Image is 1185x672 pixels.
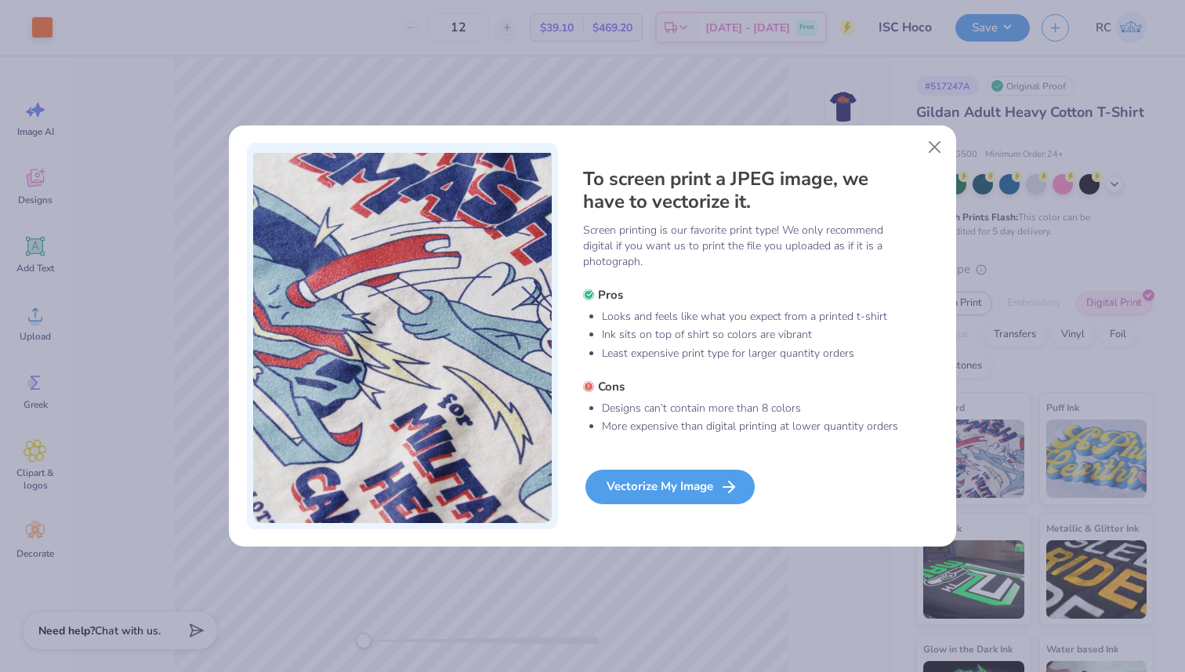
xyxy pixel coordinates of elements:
div: Vectorize My Image [585,470,755,504]
li: Least expensive print type for larger quantity orders [602,346,900,361]
h5: Pros [583,287,900,303]
h5: Cons [583,379,900,394]
li: More expensive than digital printing at lower quantity orders [602,419,900,434]
li: Ink sits on top of shirt so colors are vibrant [602,327,900,343]
li: Designs can’t contain more than 8 colors [602,401,900,416]
li: Looks and feels like what you expect from a printed t-shirt [602,309,900,325]
h4: To screen print a JPEG image, we have to vectorize it. [583,168,900,214]
button: Close [920,132,950,162]
p: Screen printing is our favorite print type! We only recommend digital if you want us to print the... [583,223,900,270]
